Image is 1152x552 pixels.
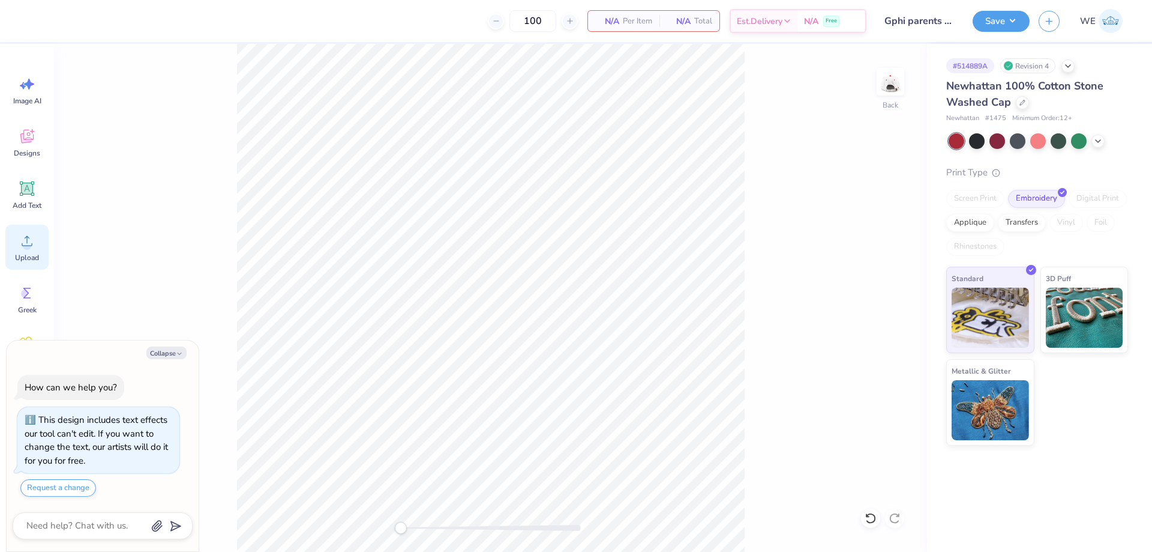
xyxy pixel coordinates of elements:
[18,305,37,315] span: Greek
[985,114,1006,124] span: # 1475
[20,479,96,497] button: Request a change
[946,190,1004,208] div: Screen Print
[946,214,994,232] div: Applique
[875,9,964,33] input: Untitled Design
[946,114,979,124] span: Newhattan
[946,166,1128,180] div: Print Type
[395,522,407,534] div: Accessibility label
[952,365,1011,377] span: Metallic & Glitter
[13,96,41,106] span: Image AI
[737,15,782,28] span: Est. Delivery
[595,15,619,28] span: N/A
[804,15,818,28] span: N/A
[146,347,187,359] button: Collapse
[1099,9,1123,33] img: Werrine Empeynado
[13,201,41,210] span: Add Text
[14,148,40,158] span: Designs
[973,11,1030,32] button: Save
[998,214,1046,232] div: Transfers
[1012,114,1072,124] span: Minimum Order: 12 +
[1008,190,1065,208] div: Embroidery
[1069,190,1127,208] div: Digital Print
[509,10,556,32] input: – –
[667,15,691,28] span: N/A
[25,381,117,393] div: How can we help you?
[883,100,898,111] div: Back
[1000,58,1055,73] div: Revision 4
[1087,214,1115,232] div: Foil
[694,15,712,28] span: Total
[946,238,1004,256] div: Rhinestones
[15,253,39,262] span: Upload
[952,272,983,285] span: Standard
[1046,272,1071,285] span: 3D Puff
[1075,9,1128,33] a: WE
[952,288,1029,348] img: Standard
[946,79,1103,109] span: Newhattan 100% Cotton Stone Washed Cap
[623,15,652,28] span: Per Item
[1046,288,1123,348] img: 3D Puff
[952,380,1029,440] img: Metallic & Glitter
[25,414,168,467] div: This design includes text effects our tool can't edit. If you want to change the text, our artist...
[946,58,994,73] div: # 514889A
[1080,14,1096,28] span: WE
[1049,214,1083,232] div: Vinyl
[878,70,902,94] img: Back
[826,17,837,25] span: Free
